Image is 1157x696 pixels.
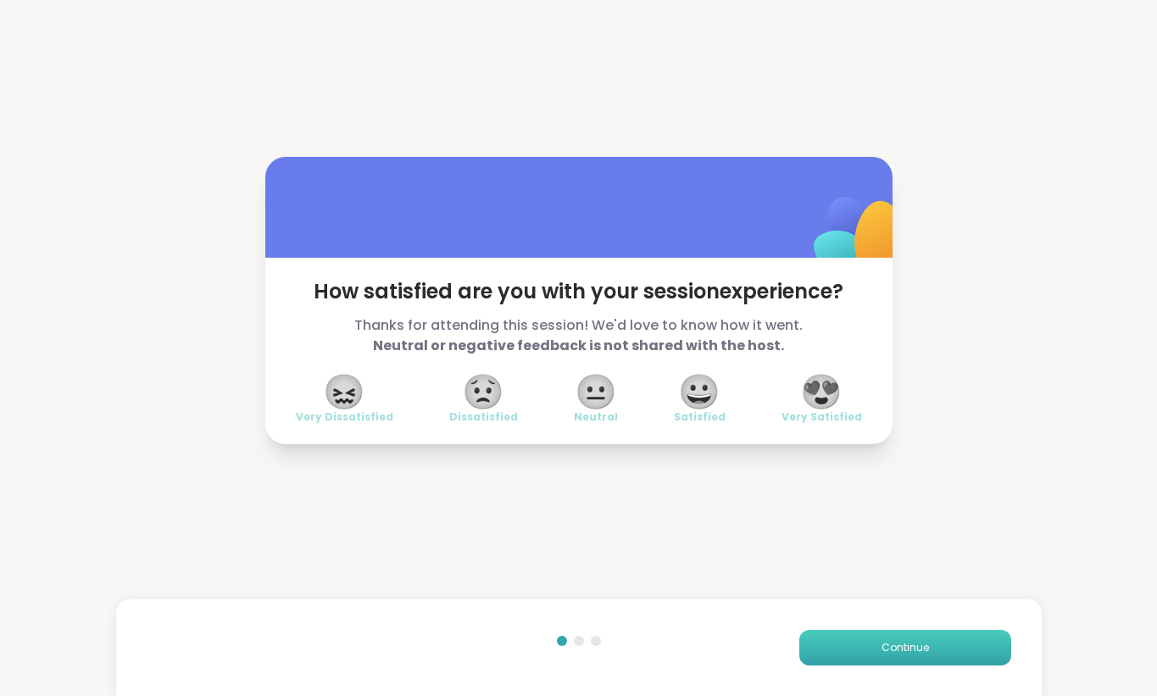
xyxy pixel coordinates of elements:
span: 😟 [462,376,504,407]
span: Very Satisfied [782,410,862,424]
span: Very Dissatisfied [296,410,393,424]
span: 😀 [678,376,720,407]
span: How satisfied are you with your session experience? [296,278,862,305]
button: Continue [799,630,1011,665]
span: Dissatisfied [449,410,518,424]
span: Neutral [574,410,618,424]
span: Thanks for attending this session! We'd love to know how it went. [296,315,862,356]
span: 😖 [323,376,365,407]
span: Satisfied [674,410,726,424]
span: 😍 [800,376,843,407]
span: Continue [882,640,929,655]
b: Neutral or negative feedback is not shared with the host. [373,336,784,355]
img: ShareWell Logomark [774,153,943,321]
span: 😐 [575,376,617,407]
